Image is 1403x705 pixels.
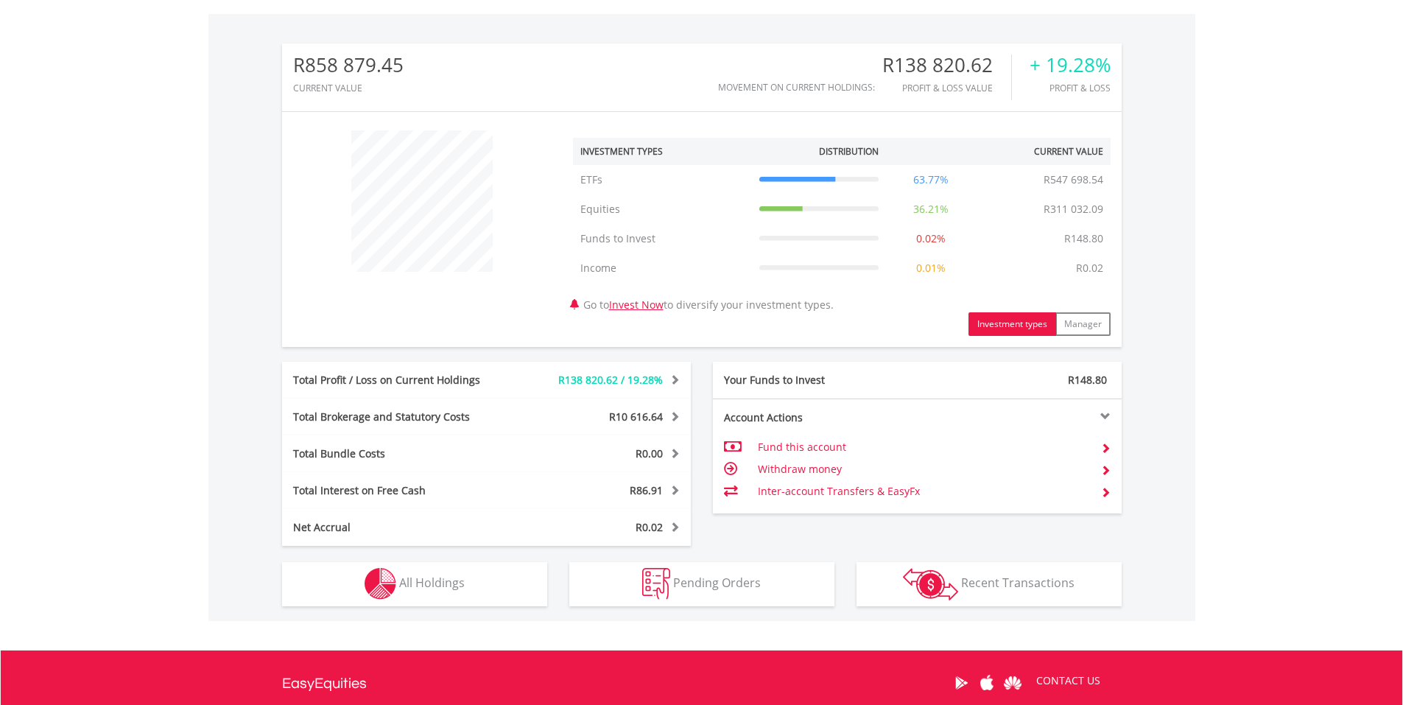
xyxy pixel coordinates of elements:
img: holdings-wht.png [365,568,396,600]
div: R858 879.45 [293,55,404,76]
div: CURRENT VALUE [293,83,404,93]
span: R138 820.62 / 19.28% [558,373,663,387]
div: Total Bundle Costs [282,446,521,461]
button: Manager [1055,312,1111,336]
td: R547 698.54 [1036,165,1111,194]
div: Total Interest on Free Cash [282,483,521,498]
div: Total Profit / Loss on Current Holdings [282,373,521,387]
span: Pending Orders [673,575,761,591]
td: R0.02 [1069,253,1111,283]
div: Account Actions [713,410,918,425]
td: 36.21% [886,194,976,224]
div: Profit & Loss [1030,83,1111,93]
button: All Holdings [282,562,547,606]
img: pending_instructions-wht.png [642,568,670,600]
td: 0.01% [886,253,976,283]
td: R311 032.09 [1036,194,1111,224]
td: Funds to Invest [573,224,752,253]
span: R0.02 [636,520,663,534]
td: Income [573,253,752,283]
img: transactions-zar-wht.png [903,568,958,600]
td: 63.77% [886,165,976,194]
td: Equities [573,194,752,224]
td: Fund this account [758,436,1089,458]
div: Movement on Current Holdings: [718,83,875,92]
td: ETFs [573,165,752,194]
td: Withdraw money [758,458,1089,480]
div: Total Brokerage and Statutory Costs [282,410,521,424]
th: Current Value [976,138,1111,165]
div: R138 820.62 [882,55,1011,76]
button: Investment types [968,312,1056,336]
div: + 19.28% [1030,55,1111,76]
span: R148.80 [1068,373,1107,387]
span: All Holdings [399,575,465,591]
button: Recent Transactions [857,562,1122,606]
td: 0.02% [886,224,976,253]
th: Investment Types [573,138,752,165]
div: Go to to diversify your investment types. [562,123,1122,336]
span: R0.00 [636,446,663,460]
div: Distribution [819,145,879,158]
div: Your Funds to Invest [713,373,918,387]
span: Recent Transactions [961,575,1075,591]
div: Profit & Loss Value [882,83,1011,93]
div: Net Accrual [282,520,521,535]
td: Inter-account Transfers & EasyFx [758,480,1089,502]
span: R10 616.64 [609,410,663,424]
td: R148.80 [1057,224,1111,253]
button: Pending Orders [569,562,834,606]
a: Invest Now [609,298,664,312]
a: CONTACT US [1026,660,1111,701]
span: R86.91 [630,483,663,497]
